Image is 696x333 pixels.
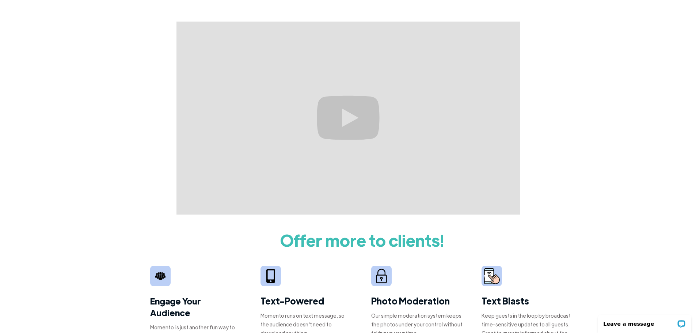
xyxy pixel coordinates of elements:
img: iphone icon [266,269,275,283]
img: phone icon [484,268,500,284]
h1: Offer more to clients! [28,226,696,255]
iframe: 90 second Momento Walkthrough [176,22,520,215]
iframe: LiveChat chat widget [593,310,696,333]
img: padlock icon [374,268,389,284]
strong: Text-Powered [260,295,324,306]
strong: Photo Moderation [371,295,450,306]
img: crowd icon [155,271,166,281]
strong: Engage Your Audience [150,295,243,318]
strong: Text Blasts [482,295,529,306]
